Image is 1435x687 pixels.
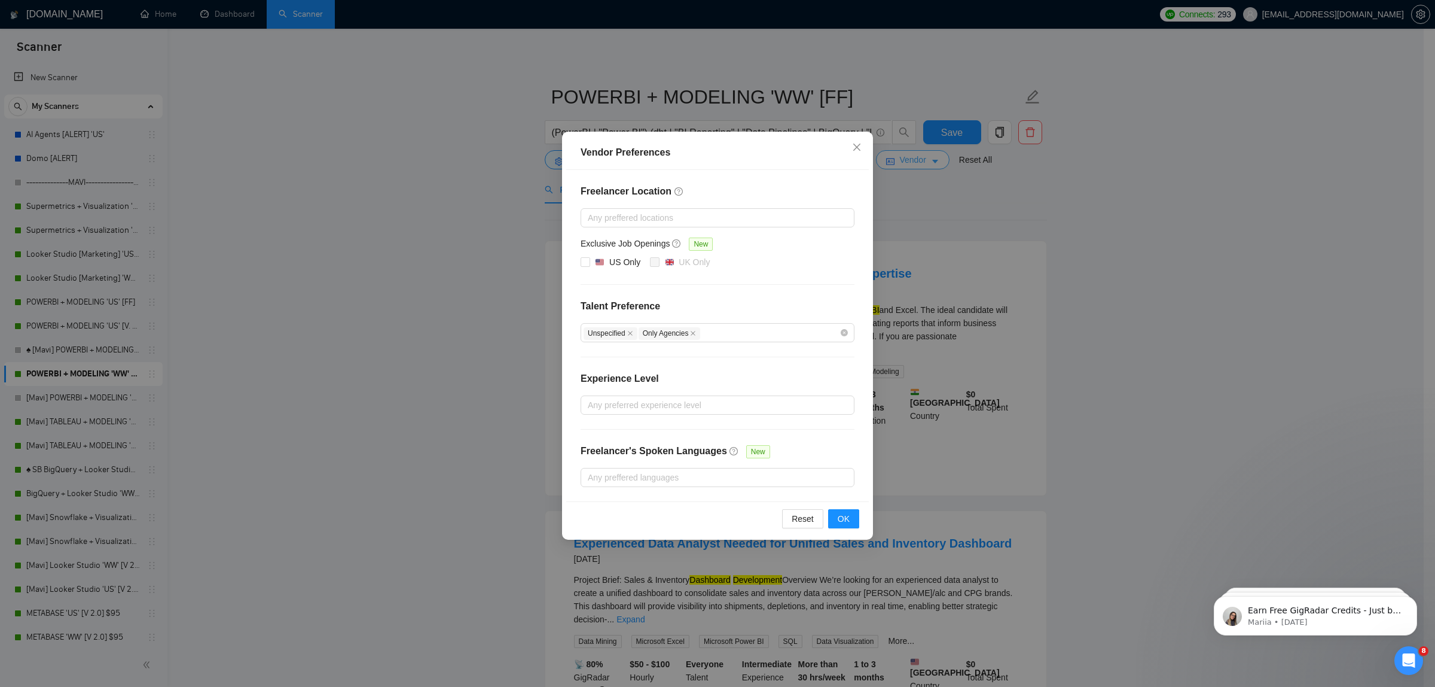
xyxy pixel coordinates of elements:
button: Close [841,132,873,164]
span: Reset [792,512,814,525]
span: close [690,330,696,336]
h4: Talent Preference [581,299,854,314]
span: close-circle [841,329,848,336]
h4: Freelancer Location [581,184,854,199]
span: Unspecified [584,327,637,340]
span: question-circle [674,187,684,196]
img: 🇬🇧 [665,258,674,266]
span: New [689,238,713,251]
span: New [746,445,770,458]
iframe: Intercom live chat [1394,646,1423,675]
span: Only Agencies [639,327,701,340]
div: Vendor Preferences [581,145,854,160]
iframe: Intercom notifications message [1196,571,1435,655]
span: question-circle [729,446,739,456]
div: UK Only [679,256,710,269]
h4: Experience Level [581,372,659,386]
span: 8 [1419,646,1428,656]
span: OK [838,512,850,525]
button: Reset [782,509,823,528]
img: 🇺🇸 [596,258,604,266]
span: close [852,142,862,152]
span: close [627,330,633,336]
h4: Freelancer's Spoken Languages [581,444,727,458]
div: US Only [609,256,640,269]
span: question-circle [672,239,682,248]
h5: Exclusive Job Openings [581,237,670,250]
button: OK [828,509,859,528]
